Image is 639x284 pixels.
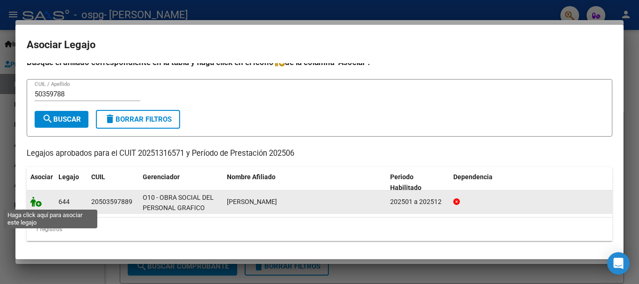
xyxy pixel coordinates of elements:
[607,252,630,275] div: Open Intercom Messenger
[227,173,276,181] span: Nombre Afiliado
[58,173,79,181] span: Legajo
[27,218,612,241] div: 1 registros
[27,167,55,198] datatable-header-cell: Asociar
[42,115,81,124] span: Buscar
[35,111,88,128] button: Buscar
[91,197,132,207] div: 20503597889
[450,167,613,198] datatable-header-cell: Dependencia
[42,113,53,124] mat-icon: search
[139,167,223,198] datatable-header-cell: Gerenciador
[91,173,105,181] span: CUIL
[390,173,421,191] span: Periodo Habilitado
[104,113,116,124] mat-icon: delete
[27,148,612,160] p: Legajos aprobados para el CUIT 20251316571 y Período de Prestación 202506
[27,36,612,54] h2: Asociar Legajo
[104,115,172,124] span: Borrar Filtros
[386,167,450,198] datatable-header-cell: Periodo Habilitado
[143,194,214,212] span: O10 - OBRA SOCIAL DEL PERSONAL GRAFICO
[453,173,493,181] span: Dependencia
[143,173,180,181] span: Gerenciador
[58,198,70,205] span: 644
[390,197,446,207] div: 202501 a 202512
[96,110,180,129] button: Borrar Filtros
[87,167,139,198] datatable-header-cell: CUIL
[55,167,87,198] datatable-header-cell: Legajo
[30,173,53,181] span: Asociar
[223,167,386,198] datatable-header-cell: Nombre Afiliado
[227,198,277,205] span: AQUINO MATIAS BENJAMIN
